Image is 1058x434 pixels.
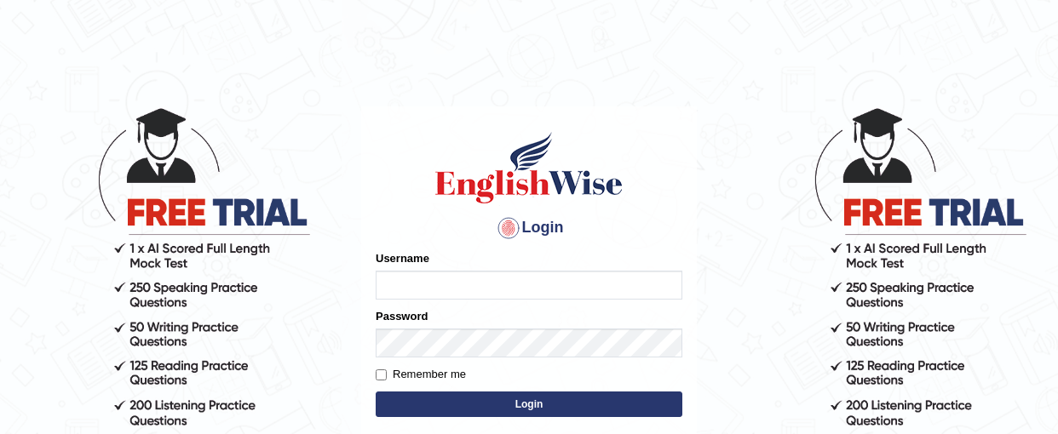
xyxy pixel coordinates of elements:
[432,129,626,206] img: Logo of English Wise sign in for intelligent practice with AI
[376,366,466,383] label: Remember me
[376,250,429,266] label: Username
[376,214,682,242] h4: Login
[376,391,682,417] button: Login
[376,369,387,380] input: Remember me
[376,308,428,324] label: Password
